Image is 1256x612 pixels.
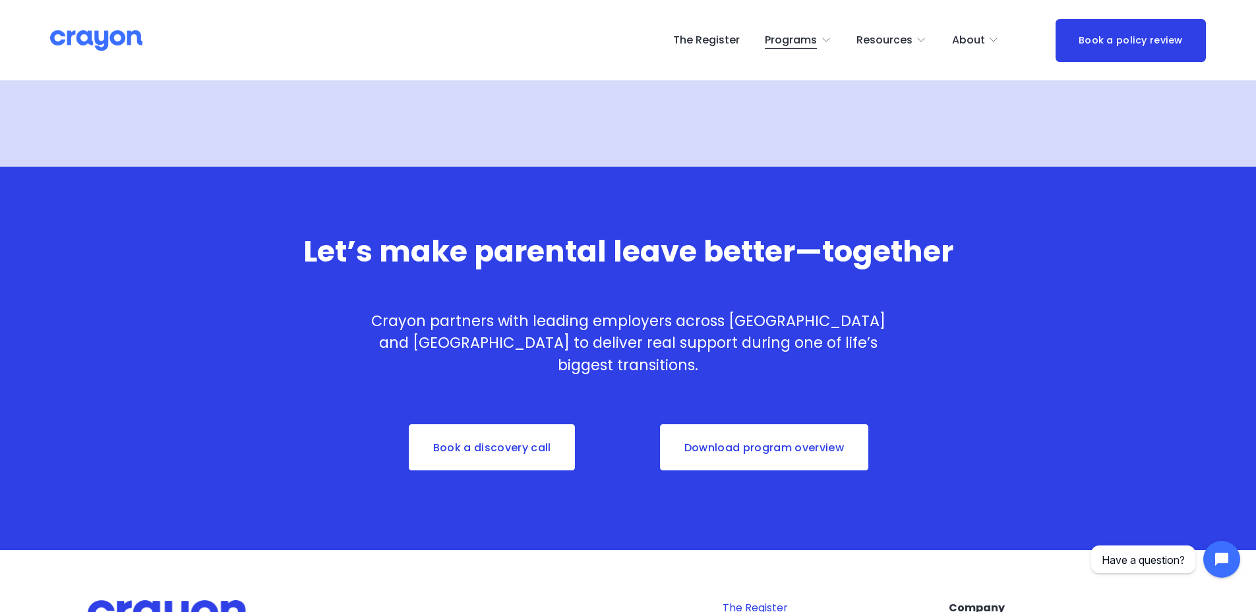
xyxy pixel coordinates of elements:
[359,310,896,377] p: Crayon partners with leading employers across [GEOGRAPHIC_DATA] and [GEOGRAPHIC_DATA] to deliver ...
[952,31,985,50] span: About
[673,30,740,51] a: The Register
[1056,19,1206,62] a: Book a policy review
[856,30,927,51] a: folder dropdown
[50,29,142,52] img: Crayon
[659,423,870,472] a: Download program overview
[407,423,576,472] a: Book a discovery call
[224,235,1032,268] h2: Let’s make parental leave better—together
[856,31,912,50] span: Resources
[952,30,1000,51] a: folder dropdown
[765,31,817,50] span: Programs
[765,30,831,51] a: folder dropdown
